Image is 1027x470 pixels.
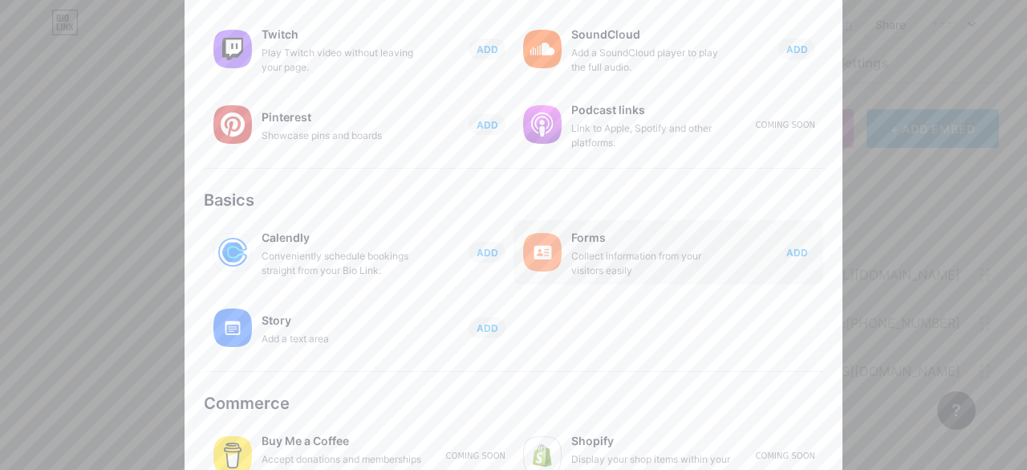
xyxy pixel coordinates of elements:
[469,114,505,135] button: ADD
[571,121,732,150] div: Link to Apple, Spotify and other platforms.
[262,309,422,332] div: Story
[571,23,732,46] div: SoundCloud
[571,46,732,75] div: Add a SoundCloud player to play the full audio.
[469,39,505,59] button: ADD
[523,30,562,68] img: soundcloud
[213,105,252,144] img: pinterest
[213,233,252,272] img: calendly
[446,450,505,462] div: Coming soon
[204,391,823,415] div: Commerce
[262,430,422,452] div: Buy Me a Coffee
[571,249,732,278] div: Collect information from your visitors easily
[477,118,498,132] span: ADD
[213,309,252,347] img: story
[477,321,498,335] span: ADD
[756,119,815,131] div: Coming soon
[477,246,498,260] span: ADD
[469,242,505,263] button: ADD
[477,43,498,56] span: ADD
[262,23,422,46] div: Twitch
[756,450,815,462] div: Coming soon
[786,246,808,260] span: ADD
[262,332,422,346] div: Add a text area
[786,43,808,56] span: ADD
[262,227,422,249] div: Calendly
[204,188,823,212] div: Basics
[262,106,422,129] div: Pinterest
[262,129,422,143] div: Showcase pins and boards
[523,233,562,272] img: forms
[571,227,732,249] div: Forms
[213,30,252,68] img: twitch
[262,46,422,75] div: Play Twitch video without leaving your page.
[523,105,562,144] img: podcastlinks
[778,242,815,263] button: ADD
[571,430,732,452] div: Shopify
[469,317,505,338] button: ADD
[262,249,422,278] div: Conveniently schedule bookings straight from your Bio Link.
[571,99,732,121] div: Podcast links
[778,39,815,59] button: ADD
